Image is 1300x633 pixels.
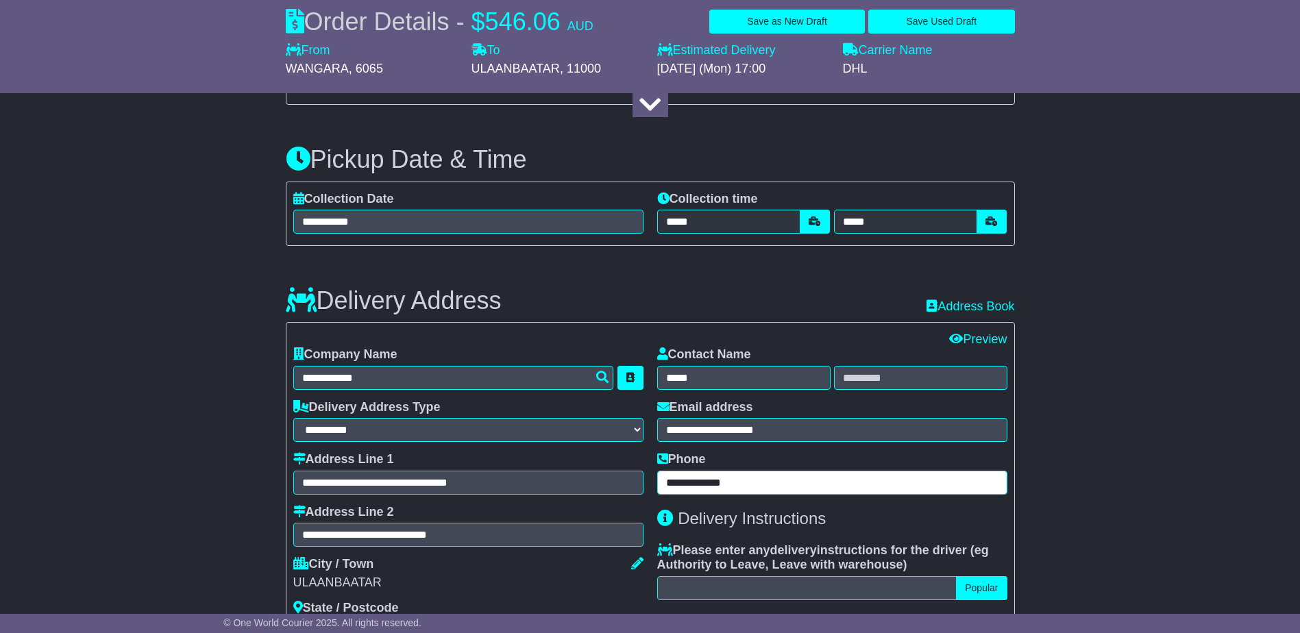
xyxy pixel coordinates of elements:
[956,576,1007,600] button: Popular
[709,10,865,34] button: Save as New Draft
[868,10,1014,34] button: Save Used Draft
[293,505,394,520] label: Address Line 2
[657,62,829,77] div: [DATE] (Mon) 17:00
[560,62,601,75] span: , 11000
[286,62,349,75] span: WANGARA
[293,601,399,616] label: State / Postcode
[286,7,593,36] div: Order Details -
[567,19,593,33] span: AUD
[286,43,330,58] label: From
[349,62,383,75] span: , 6065
[293,400,441,415] label: Delivery Address Type
[471,43,500,58] label: To
[223,617,421,628] span: © One World Courier 2025. All rights reserved.
[678,509,826,527] span: Delivery Instructions
[293,452,394,467] label: Address Line 1
[843,62,1015,77] div: DHL
[657,192,758,207] label: Collection time
[293,557,374,572] label: City / Town
[949,332,1007,346] a: Preview
[293,347,397,362] label: Company Name
[485,8,561,36] span: 546.06
[293,192,394,207] label: Collection Date
[657,543,1007,573] label: Please enter any instructions for the driver ( )
[927,299,1014,313] a: Address Book
[471,8,485,36] span: $
[293,575,643,591] div: ULAANBAATAR
[657,400,753,415] label: Email address
[286,146,1015,173] h3: Pickup Date & Time
[286,287,502,314] h3: Delivery Address
[843,43,933,58] label: Carrier Name
[657,543,989,572] span: eg Authority to Leave, Leave with warehouse
[471,62,560,75] span: ULAANBAATAR
[770,543,817,557] span: delivery
[657,43,829,58] label: Estimated Delivery
[657,452,706,467] label: Phone
[657,347,751,362] label: Contact Name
